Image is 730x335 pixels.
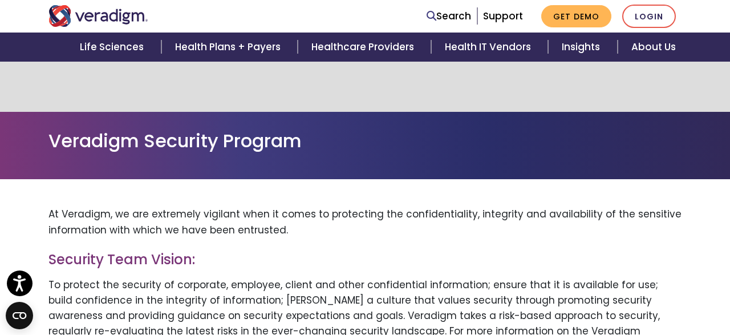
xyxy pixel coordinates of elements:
[48,207,682,237] p: At Veradigm, we are extremely vigilant when it comes to protecting the confidentiality, integrity...
[427,9,471,24] a: Search
[161,33,298,62] a: Health Plans + Payers
[66,33,161,62] a: Life Sciences
[48,5,148,27] img: Veradigm logo
[48,130,682,152] h1: Veradigm Security Program
[622,5,676,28] a: Login
[298,33,431,62] a: Healthcare Providers
[6,302,33,329] button: Open CMP widget
[483,9,523,23] a: Support
[431,33,548,62] a: Health IT Vendors
[548,33,617,62] a: Insights
[541,5,611,27] a: Get Demo
[48,252,682,268] h3: Security Team Vision:
[618,33,690,62] a: About Us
